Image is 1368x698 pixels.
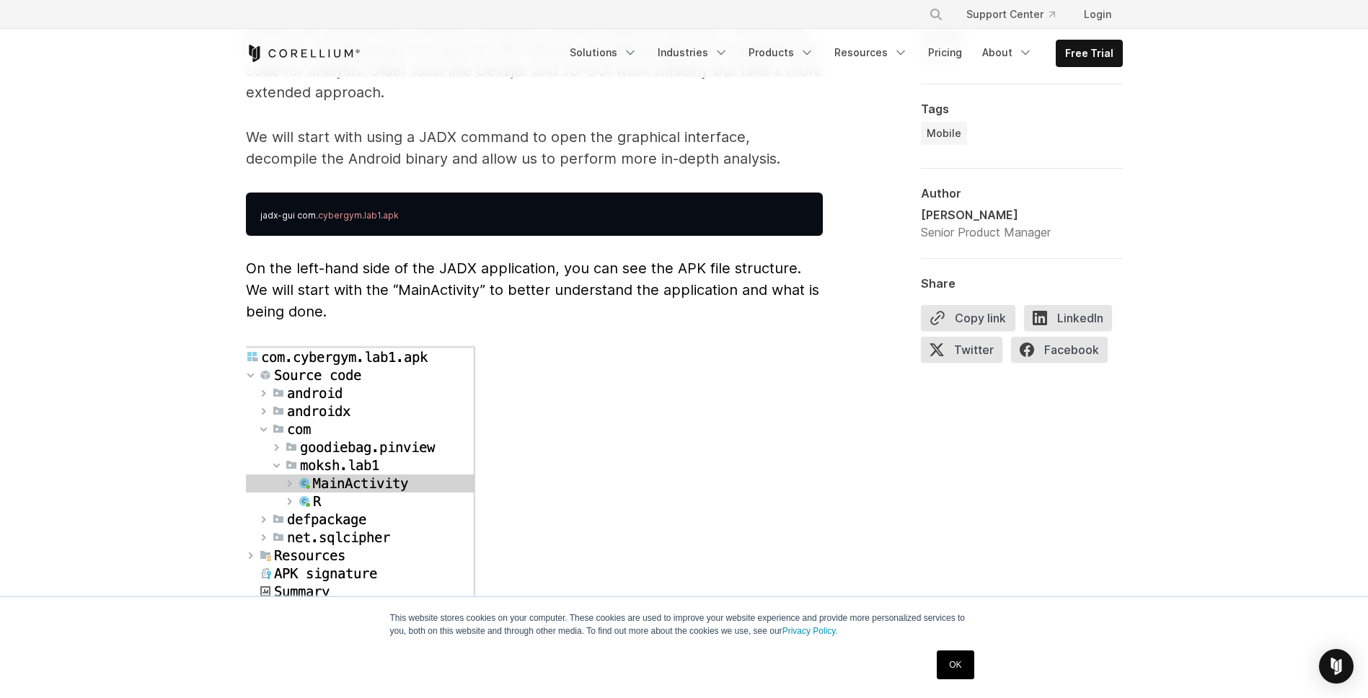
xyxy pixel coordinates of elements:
[260,210,316,221] span: jadx-gui com
[390,611,979,637] p: This website stores cookies on your computer. These cookies are used to improve your website expe...
[927,126,961,141] span: Mobile
[561,40,646,66] a: Solutions
[246,126,823,169] p: We will start with using a JADX command to open the graphical interface, decompile the Android bi...
[912,1,1123,27] div: Navigation Menu
[921,276,1123,291] div: Share
[974,40,1041,66] a: About
[921,337,1011,368] a: Twitter
[740,40,823,66] a: Products
[649,40,737,66] a: Industries
[921,224,1051,241] div: Senior Product Manager
[1024,305,1112,331] span: LinkedIn
[782,626,838,636] a: Privacy Policy.
[955,1,1067,27] a: Support Center
[316,210,399,221] span: .cybergym.lab1.apk
[921,337,1002,363] span: Twitter
[921,102,1123,116] div: Tags
[1072,1,1123,27] a: Login
[826,40,917,66] a: Resources
[1056,40,1122,66] a: Free Trial
[246,45,361,62] a: Corellium Home
[246,260,819,320] span: On the left-hand side of the JADX application, you can see the APK file structure. We will start ...
[1319,649,1354,684] div: Open Intercom Messenger
[1024,305,1121,337] a: LinkedIn
[1011,337,1108,363] span: Facebook
[923,1,949,27] button: Search
[919,40,971,66] a: Pricing
[1011,337,1116,368] a: Facebook
[561,40,1123,67] div: Navigation Menu
[921,186,1123,200] div: Author
[921,122,967,145] a: Mobile
[921,305,1015,331] button: Copy link
[921,206,1051,224] div: [PERSON_NAME]
[937,650,974,679] a: OK
[246,345,476,627] img: Screenshot from the JADX application; showcasing the APK file structure and the “MainActivity" tab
